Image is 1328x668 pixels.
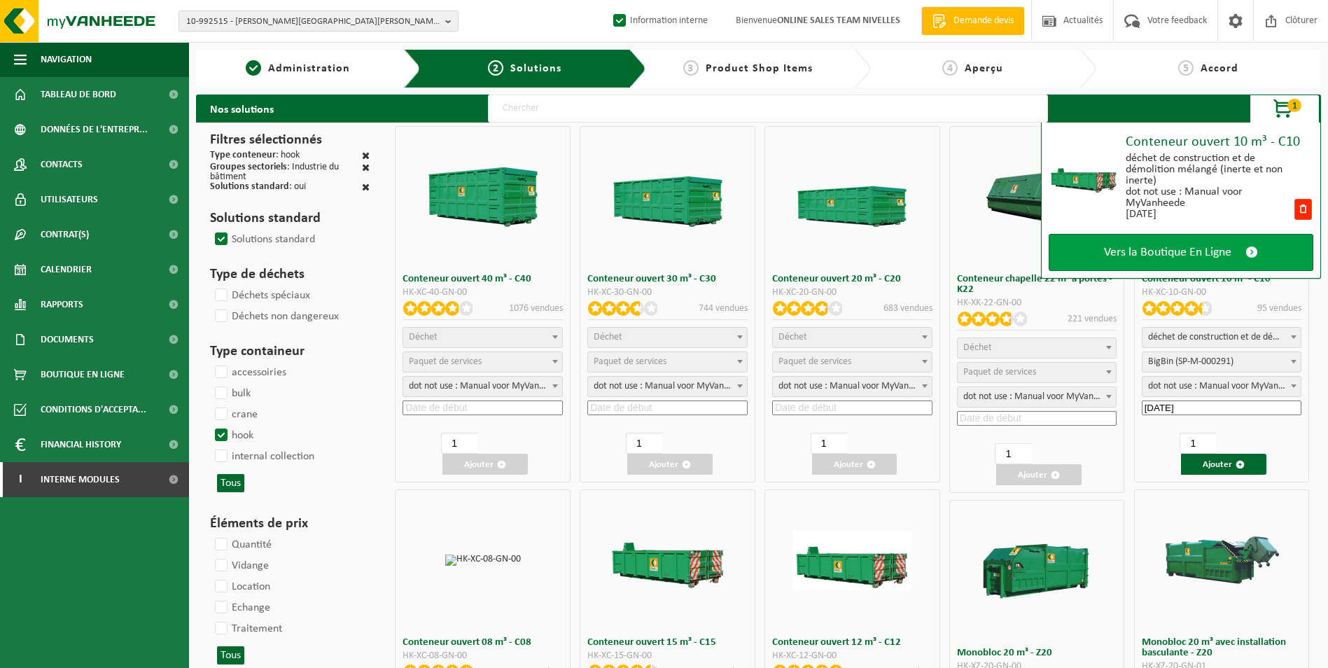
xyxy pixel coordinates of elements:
[212,597,270,618] label: Echange
[424,167,543,227] img: HK-XC-40-GN-00
[587,637,748,648] h3: Conteneur ouvert 15 m³ - C15
[212,229,315,250] label: Solutions standard
[403,377,562,396] span: dot not use : Manual voor MyVanheede
[1142,377,1301,396] span: dot not use : Manual voor MyVanheede
[196,95,288,123] h2: Nos solutions
[683,60,699,76] span: 3
[957,387,1117,408] span: dot not use : Manual voor MyVanheede
[772,401,932,415] input: Date de début
[772,376,932,397] span: dot not use : Manual voor MyVanheede
[772,288,932,298] div: HK-XC-20-GN-00
[1126,209,1293,220] div: [DATE]
[812,454,897,475] button: Ajouter
[403,637,563,648] h3: Conteneur ouvert 08 m³ - C08
[41,462,120,497] span: Interne modules
[610,11,708,32] label: Information interne
[212,446,314,467] label: internal collection
[210,162,362,182] div: : Industrie du bâtiment
[41,77,116,112] span: Tableau de bord
[212,425,253,446] label: hook
[41,427,121,462] span: Financial History
[488,60,503,76] span: 2
[268,63,350,74] span: Administration
[1287,99,1301,112] span: 1
[587,274,748,284] h3: Conteneur ouvert 30 m³ - C30
[246,60,261,76] span: 1
[186,11,440,32] span: 10-992515 - [PERSON_NAME][GEOGRAPHIC_DATA][PERSON_NAME]
[777,15,900,26] strong: ONLINE SALES TEAM NIVELLES
[778,356,851,367] span: Paquet de services
[210,208,370,229] h3: Solutions standard
[792,167,911,227] img: HK-XC-20-GN-00
[441,433,477,454] input: 1
[1257,301,1301,316] p: 95 vendues
[212,383,251,404] label: bulk
[217,474,244,492] button: Tous
[442,454,528,475] button: Ajouter
[179,11,459,32] button: 10-992515 - [PERSON_NAME][GEOGRAPHIC_DATA][PERSON_NAME]
[1126,153,1293,186] div: déchet de construction et de démolition mélangé (inerte et non inerte)
[773,377,932,396] span: dot not use : Manual voor MyVanheede
[41,357,125,392] span: Boutique en ligne
[772,274,932,284] h3: Conteneur ouvert 20 m³ - C20
[210,181,289,192] span: Solutions standard
[210,182,306,194] div: : oui
[706,63,813,74] span: Product Shop Items
[212,576,270,597] label: Location
[210,341,370,362] h3: Type containeur
[957,411,1117,426] input: Date de début
[921,7,1024,35] a: Demande devis
[1181,454,1266,475] button: Ajouter
[41,182,98,217] span: Utilisateurs
[1142,637,1302,658] h3: Monobloc 20 m³ avec installation basculante - Z20
[608,167,727,227] img: HK-XC-30-GN-00
[210,513,370,534] h3: Éléments de prix
[212,362,286,383] label: accessoiries
[1250,95,1320,123] button: 1
[210,150,276,160] span: Type conteneur
[509,301,563,316] p: 1076 vendues
[210,264,370,285] h3: Type de déchets
[587,288,748,298] div: HK-XC-30-GN-00
[792,531,911,590] img: HK-XC-12-GN-00
[965,63,1003,74] span: Aperçu
[488,95,1048,123] input: Chercher
[699,301,748,316] p: 744 vendues
[212,555,269,576] label: Vidange
[212,306,339,327] label: Déchets non dangereux
[878,60,1068,77] a: 4Aperçu
[1180,433,1216,454] input: 1
[1103,60,1314,77] a: 5Accord
[210,130,370,151] h3: Filtres sélectionnés
[41,252,92,287] span: Calendrier
[510,63,561,74] span: Solutions
[1162,531,1281,590] img: HK-XZ-20-GN-01
[212,285,310,306] label: Déchets spéciaux
[950,14,1017,28] span: Demande devis
[403,401,563,415] input: Date de début
[212,534,272,555] label: Quantité
[627,454,713,475] button: Ajouter
[14,462,27,497] span: I
[883,301,932,316] p: 683 vendues
[1142,352,1301,372] span: BigBin (SP-M-000291)
[977,167,1096,227] img: HK-XK-22-GN-00
[41,322,94,357] span: Documents
[1201,63,1238,74] span: Accord
[41,392,146,427] span: Conditions d'accepta...
[963,367,1036,377] span: Paquet de services
[212,618,282,639] label: Traitement
[1142,401,1302,415] input: Date de début
[403,651,563,661] div: HK-XC-08-GN-00
[587,651,748,661] div: HK-XC-15-GN-00
[1142,352,1302,373] span: BigBin (SP-M-000291)
[958,387,1117,407] span: dot not use : Manual voor MyVanheede
[403,288,563,298] div: HK-XC-40-GN-00
[977,511,1096,630] img: HK-XZ-20-GN-00
[811,433,847,454] input: 1
[778,332,807,342] span: Déchet
[41,112,148,147] span: Données de l'entrepr...
[608,531,727,590] img: HK-XC-15-GN-00
[41,147,83,182] span: Contacts
[587,376,748,397] span: dot not use : Manual voor MyVanheede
